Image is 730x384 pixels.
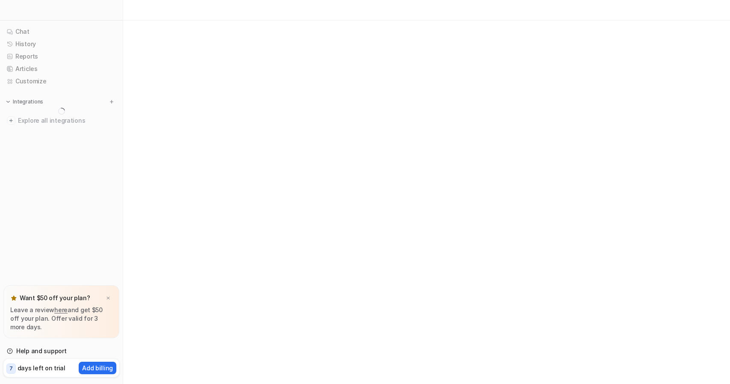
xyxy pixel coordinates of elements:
[106,295,111,301] img: x
[13,98,43,105] p: Integrations
[18,114,116,127] span: Explore all integrations
[3,26,119,38] a: Chat
[20,294,90,302] p: Want $50 off your plan?
[10,295,17,301] img: star
[79,362,116,374] button: Add billing
[3,38,119,50] a: History
[54,306,68,313] a: here
[3,97,46,106] button: Integrations
[109,99,115,105] img: menu_add.svg
[7,116,15,125] img: explore all integrations
[3,345,119,357] a: Help and support
[18,363,65,372] p: days left on trial
[10,306,112,331] p: Leave a review and get $50 off your plan. Offer valid for 3 more days.
[9,365,13,372] p: 7
[3,63,119,75] a: Articles
[3,50,119,62] a: Reports
[5,99,11,105] img: expand menu
[3,75,119,87] a: Customize
[3,115,119,127] a: Explore all integrations
[82,363,113,372] p: Add billing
